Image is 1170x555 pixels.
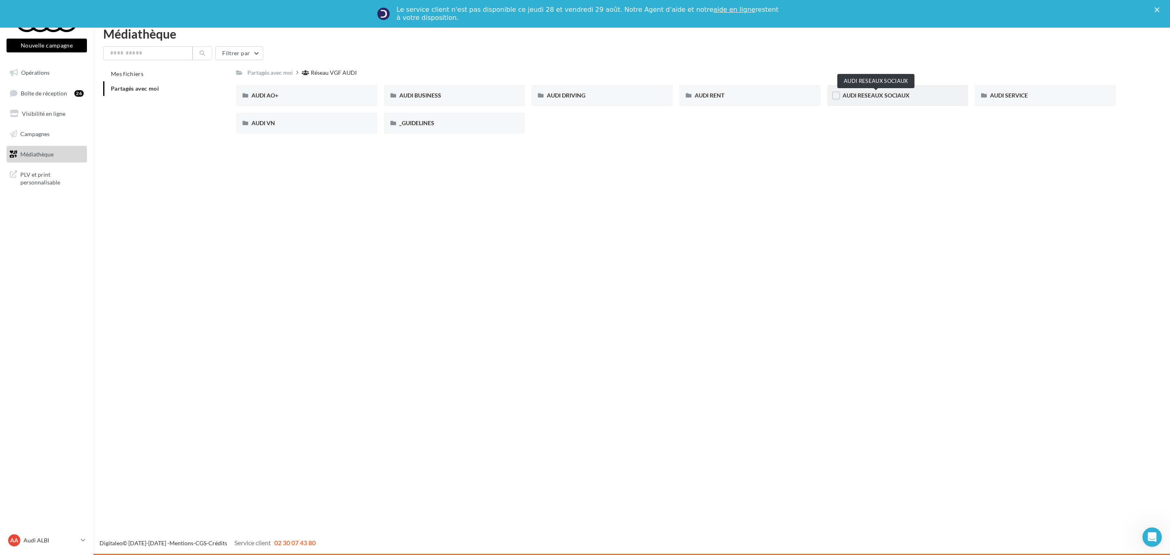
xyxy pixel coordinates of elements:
[990,92,1028,99] span: AUDI SERVICE
[24,536,78,544] p: Audi ALBI
[251,92,278,99] span: AUDI AO+
[399,119,434,126] span: _GUIDELINES
[5,64,89,81] a: Opérations
[100,540,316,546] span: © [DATE]-[DATE] - - -
[837,74,914,88] div: AUDI RESEAUX SOCIAUX
[195,540,206,546] a: CGS
[234,539,271,546] span: Service client
[547,92,585,99] span: AUDI DRIVING
[21,69,50,76] span: Opérations
[10,536,18,544] span: AA
[399,92,441,99] span: AUDI BUSINESS
[5,105,89,122] a: Visibilité en ligne
[6,39,87,52] button: Nouvelle campagne
[111,85,159,92] span: Partagés avec moi
[103,28,1160,40] div: Médiathèque
[169,540,193,546] a: Mentions
[20,169,84,186] span: PLV et print personnalisable
[5,166,89,190] a: PLV et print personnalisable
[251,119,275,126] span: AUDI VN
[311,69,357,77] div: Réseau VGF AUDI
[20,150,54,157] span: Médiathèque
[1142,527,1162,547] iframe: Intercom live chat
[100,540,123,546] a: Digitaleo
[274,539,316,546] span: 02 30 07 43 80
[74,90,84,97] div: 26
[6,533,87,548] a: AA Audi ALBI
[5,85,89,102] a: Boîte de réception26
[22,110,65,117] span: Visibilité en ligne
[713,6,755,13] a: aide en ligne
[396,6,780,22] div: Le service client n'est pas disponible ce jeudi 28 et vendredi 29 août. Notre Agent d'aide et not...
[695,92,724,99] span: AUDI RENT
[5,126,89,143] a: Campagnes
[1155,7,1163,12] div: Fermer
[247,69,293,77] div: Partagés avec moi
[20,130,50,137] span: Campagnes
[21,89,67,96] span: Boîte de réception
[377,7,390,20] img: Profile image for Service-Client
[208,540,227,546] a: Crédits
[5,146,89,163] a: Médiathèque
[111,70,143,77] span: Mes fichiers
[843,92,910,99] span: AUDI RESEAUX SOCIAUX
[215,46,263,60] button: Filtrer par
